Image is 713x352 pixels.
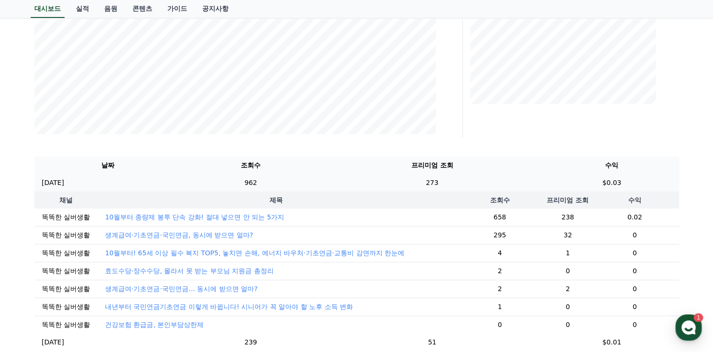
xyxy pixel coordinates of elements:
[30,288,35,295] span: 홈
[62,274,122,297] a: 1대화
[590,226,679,244] td: 0
[182,334,320,351] td: 239
[320,157,544,174] th: 프리미엄 조회
[42,337,64,347] p: [DATE]
[590,244,679,262] td: 0
[545,157,679,174] th: 수익
[98,192,455,209] th: 제목
[545,262,590,280] td: 0
[122,274,181,297] a: 설정
[34,192,98,209] th: 채널
[590,298,679,316] td: 0
[105,320,204,329] button: 건강보험 환급금, 본인부담상한제
[455,280,545,298] td: 2
[455,209,545,226] td: 658
[182,174,320,192] td: 962
[590,280,679,298] td: 0
[590,192,679,209] th: 수익
[34,157,182,174] th: 날짜
[455,262,545,280] td: 2
[34,262,98,280] td: 똑똑한 실버생활
[455,226,545,244] td: 295
[34,226,98,244] td: 똑똑한 실버생활
[455,298,545,316] td: 1
[182,157,320,174] th: 조회수
[105,284,258,293] button: 생계급여·기초연금·국민연금… 동시에 받으면 얼마?
[34,280,98,298] td: 똑똑한 실버생활
[545,334,679,351] td: $0.01
[320,174,544,192] td: 273
[3,274,62,297] a: 홈
[590,262,679,280] td: 0
[34,316,98,334] td: 똑똑한 실버생활
[455,192,545,209] th: 조회수
[96,273,99,281] span: 1
[545,192,590,209] th: 프리미엄 조회
[545,316,590,334] td: 0
[105,302,353,311] button: 내년부터 국민연금기초연금 이렇게 바뀝니다! 시니어가 꼭 알아야 할 노후 소득 변화
[105,212,284,222] button: 10월부터 종량제 봉투 단속 강화! 절대 넣으면 안 되는 5가지
[545,174,679,192] td: $0.03
[86,288,98,296] span: 대화
[455,316,545,334] td: 0
[545,280,590,298] td: 2
[590,316,679,334] td: 0
[34,209,98,226] td: 똑똑한 실버생활
[320,334,544,351] td: 51
[105,230,253,240] button: 생계급여·기초연금·국민연금, 동시에 받으면 얼마?
[545,298,590,316] td: 0
[455,244,545,262] td: 4
[34,298,98,316] td: 똑똑한 실버생활
[34,244,98,262] td: 똑똑한 실버생활
[42,178,64,188] p: [DATE]
[105,266,274,276] button: 효도수당·장수수당, 몰라서 못 받는 부모님 지원금 총정리
[146,288,157,295] span: 설정
[545,209,590,226] td: 238
[105,248,404,258] button: 10월부터! 65세 이상 필수 복지 TOP5, 놓치면 손해, 에너지 바우처·기초연금·교통비 감면까지 한눈에
[590,209,679,226] td: 0.02
[545,226,590,244] td: 32
[545,244,590,262] td: 1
